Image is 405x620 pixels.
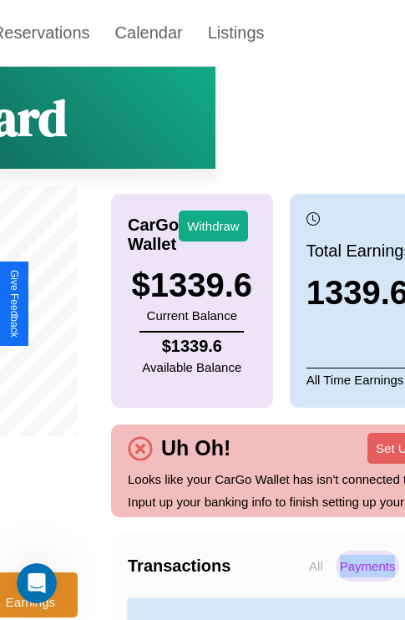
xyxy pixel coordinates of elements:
h3: $ 1339.6 [132,267,253,304]
h4: Transactions [128,556,301,576]
p: Payments [336,551,400,582]
p: Current Balance [132,304,253,327]
a: Calendar [103,15,195,50]
p: Available Balance [142,356,241,379]
h4: $ 1339.6 [142,337,241,356]
button: Withdraw [179,211,248,241]
a: Listings [195,15,277,50]
h4: CarGo Wallet [128,216,179,254]
p: All [305,551,327,582]
div: Give Feedback [8,270,20,338]
h4: Uh Oh! [153,436,239,460]
iframe: Intercom live chat [17,563,57,603]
